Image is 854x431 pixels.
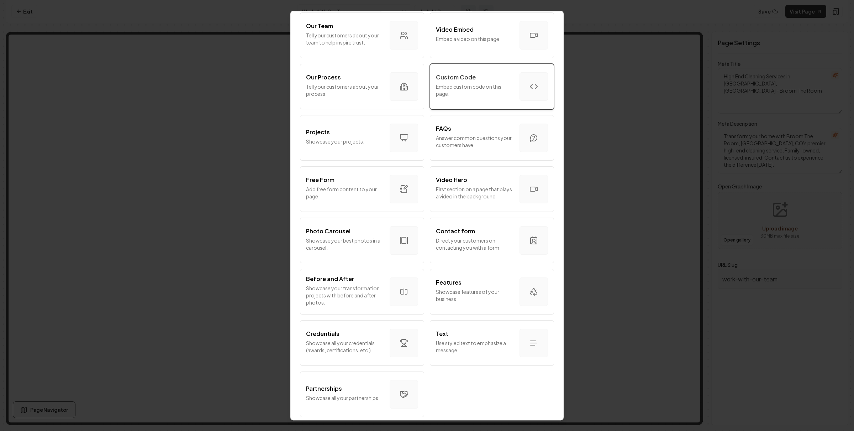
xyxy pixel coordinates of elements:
button: Our TeamTell your customers about your team to help inspire trust. [300,12,424,58]
button: FAQsAnswer common questions your customers have. [430,115,554,161]
p: Credentials [306,329,339,338]
button: Video HeroFirst section on a page that plays a video in the background [430,166,554,212]
p: Showcase all your credentials (awards, certifications, etc.) [306,339,384,354]
p: Tell your customers about your process. [306,83,384,97]
p: Text [436,329,448,338]
p: Showcase all your partnerships [306,394,384,401]
p: Direct your customers on contacting you with a form. [436,237,514,251]
p: Embed a video on this page. [436,35,514,42]
button: ProjectsShowcase your projects. [300,115,424,161]
button: Contact formDirect your customers on contacting you with a form. [430,218,554,263]
p: Free Form [306,176,334,184]
p: Showcase features of your business. [436,288,514,302]
p: Tell your customers about your team to help inspire trust. [306,32,384,46]
p: Showcase your transformation projects with before and after photos. [306,285,384,306]
p: Projects [306,128,330,136]
p: Our Team [306,22,333,30]
button: Free FormAdd free form content to your page. [300,166,424,212]
p: Embed custom code on this page. [436,83,514,97]
p: Video Embed [436,25,474,34]
p: Showcase your best photos in a carousel. [306,237,384,251]
p: First section on a page that plays a video in the background [436,186,514,200]
p: Photo Carousel [306,227,350,235]
p: Add free form content to your page. [306,186,384,200]
p: FAQs [436,124,451,133]
p: Showcase your projects. [306,138,384,145]
p: Custom Code [436,73,476,82]
p: Answer common questions your customers have. [436,134,514,149]
button: Our ProcessTell your customers about your process. [300,64,424,109]
button: PartnershipsShowcase all your partnerships [300,372,424,417]
button: FeaturesShowcase features of your business. [430,269,554,315]
p: Contact form [436,227,475,235]
button: Custom CodeEmbed custom code on this page. [430,64,554,109]
p: Partnerships [306,384,342,393]
button: Video EmbedEmbed a video on this page. [430,12,554,58]
p: Before and After [306,275,354,283]
button: CredentialsShowcase all your credentials (awards, certifications, etc.) [300,320,424,366]
p: Use styled text to emphasize a message [436,339,514,354]
button: TextUse styled text to emphasize a message [430,320,554,366]
p: Our Process [306,73,341,82]
button: Photo CarouselShowcase your best photos in a carousel. [300,218,424,263]
p: Features [436,278,462,287]
button: Before and AfterShowcase your transformation projects with before and after photos. [300,269,424,315]
p: Video Hero [436,176,467,184]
